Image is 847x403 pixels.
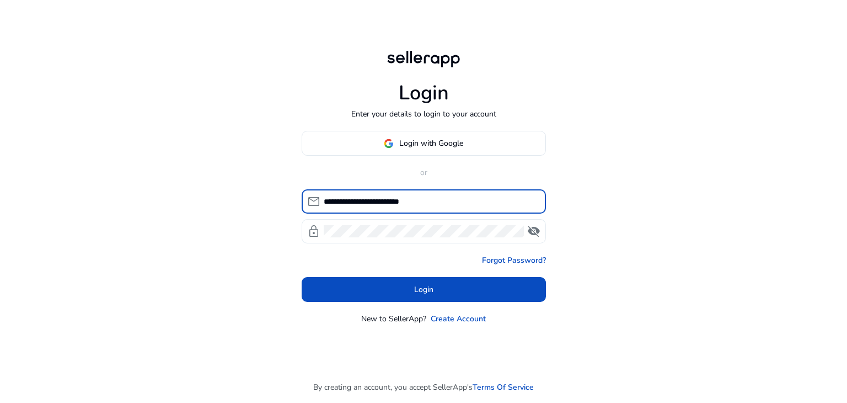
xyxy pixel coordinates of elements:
a: Forgot Password? [482,254,546,266]
img: google-logo.svg [384,139,394,149]
p: or [302,167,546,178]
span: lock [307,225,320,238]
h1: Login [399,81,449,105]
p: New to SellerApp? [361,313,426,325]
a: Terms Of Service [473,381,534,393]
button: Login [302,277,546,302]
a: Create Account [431,313,486,325]
span: Login with Google [399,137,463,149]
button: Login with Google [302,131,546,156]
span: visibility_off [527,225,540,238]
p: Enter your details to login to your account [351,108,496,120]
span: Login [414,284,433,295]
span: mail [307,195,320,208]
